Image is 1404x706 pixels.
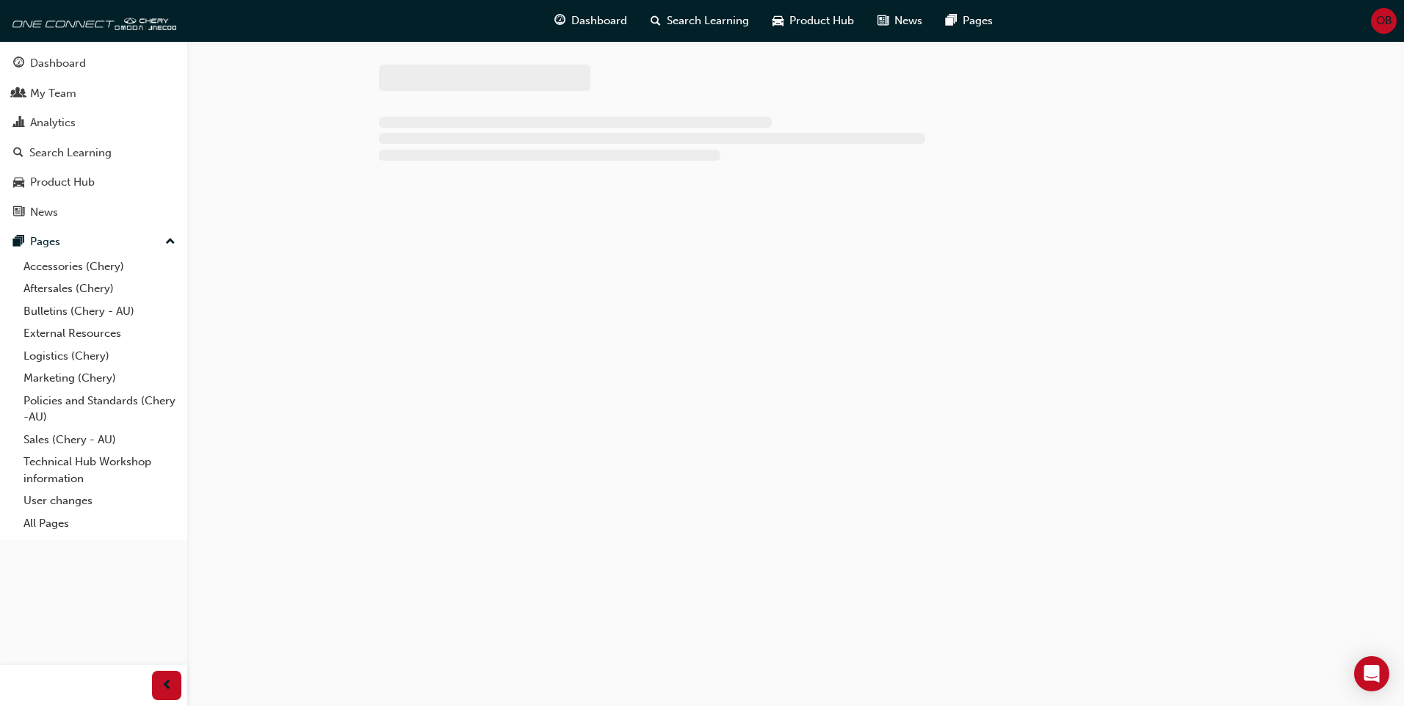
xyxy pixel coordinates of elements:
span: guage-icon [13,57,24,70]
a: Accessories (Chery) [18,255,181,278]
a: guage-iconDashboard [543,6,639,36]
a: News [6,199,181,226]
span: Search Learning [667,12,749,29]
div: My Team [30,85,76,102]
span: guage-icon [554,12,565,30]
img: oneconnect [7,6,176,35]
span: car-icon [13,176,24,189]
span: OB [1376,12,1392,29]
button: OB [1371,8,1397,34]
button: Pages [6,228,181,255]
div: Pages [30,233,60,250]
a: External Resources [18,322,181,345]
a: Marketing (Chery) [18,367,181,390]
a: Analytics [6,109,181,137]
a: Product Hub [6,169,181,196]
a: Search Learning [6,139,181,167]
span: search-icon [13,147,23,160]
div: Search Learning [29,145,112,161]
a: search-iconSearch Learning [639,6,761,36]
div: Product Hub [30,174,95,191]
span: search-icon [651,12,661,30]
a: My Team [6,80,181,107]
span: people-icon [13,87,24,101]
span: Product Hub [789,12,854,29]
a: Aftersales (Chery) [18,277,181,300]
span: up-icon [165,233,175,252]
div: News [30,204,58,221]
span: news-icon [877,12,889,30]
span: chart-icon [13,117,24,130]
a: Technical Hub Workshop information [18,451,181,490]
div: Analytics [30,114,76,131]
span: pages-icon [13,236,24,249]
a: Sales (Chery - AU) [18,429,181,451]
a: Logistics (Chery) [18,345,181,368]
span: Pages [963,12,993,29]
div: Open Intercom Messenger [1354,656,1389,691]
a: news-iconNews [866,6,934,36]
span: pages-icon [946,12,957,30]
a: Policies and Standards (Chery -AU) [18,390,181,429]
span: news-icon [13,206,24,219]
span: prev-icon [162,677,173,695]
span: Dashboard [571,12,627,29]
span: car-icon [772,12,784,30]
button: DashboardMy TeamAnalyticsSearch LearningProduct HubNews [6,47,181,228]
a: pages-iconPages [934,6,1005,36]
a: car-iconProduct Hub [761,6,866,36]
a: Bulletins (Chery - AU) [18,300,181,323]
a: User changes [18,490,181,512]
a: Dashboard [6,50,181,77]
div: Dashboard [30,55,86,72]
a: All Pages [18,512,181,535]
span: News [894,12,922,29]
